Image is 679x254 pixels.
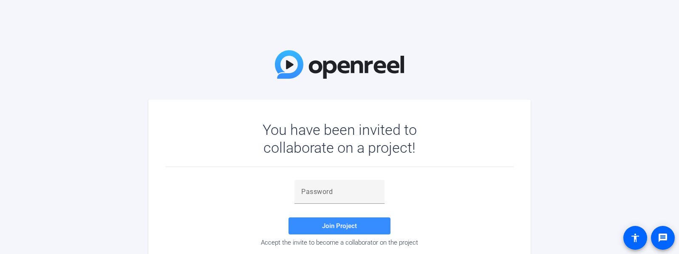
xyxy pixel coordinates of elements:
img: OpenReel Logo [275,50,404,79]
mat-icon: message [658,233,668,243]
mat-icon: accessibility [630,233,640,243]
input: Password [301,187,378,197]
span: Join Project [322,222,357,230]
div: You have been invited to collaborate on a project! [238,121,441,157]
button: Join Project [289,217,390,234]
div: Accept the invite to become a collaborator on the project [165,239,514,246]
